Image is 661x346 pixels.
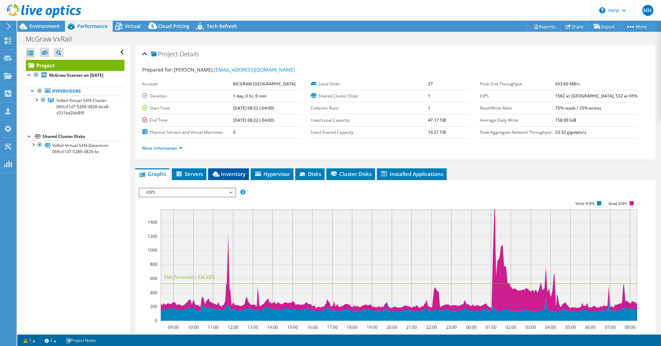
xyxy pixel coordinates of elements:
[77,23,108,29] span: Performance
[142,145,183,151] a: More Information
[311,93,428,100] label: Shared Cluster Disks
[247,324,258,330] text: 13:00
[525,324,536,330] text: 03:00
[575,201,595,206] text: Write IOPS
[428,93,430,99] b: 1
[311,117,428,124] label: Used Local Capacity
[406,324,417,330] text: 21:00
[620,21,652,32] a: More
[56,97,110,116] span: VxRail-Virtual-SAN-Cluster-069c41d7-5289-4826-bca8-c031bd2bb89f
[327,324,337,330] text: 17:00
[307,324,317,330] text: 16:00
[168,324,178,330] text: 09:00
[233,93,267,99] b: 1 day, 0 hr, 0 min
[26,96,124,117] a: VxRail-Virtual-SAN-Cluster-069c41d7-5289-4826-bca8-c031bd2bb89f
[287,324,298,330] text: 15:00
[142,105,233,112] label: Start Time
[214,66,295,73] a: [EMAIL_ADDRESS][DOMAIN_NAME]
[150,261,157,267] text: 800
[175,170,203,177] span: Servers
[366,324,377,330] text: 19:00
[26,141,124,156] a: VxRail-Virtual-SAN-Datastore-069c41d7-5289-4826-bc
[155,318,157,324] text: 0
[233,81,296,87] b: MCGRAW [GEOGRAPHIC_DATA]
[207,324,218,330] text: 11:00
[40,336,61,345] a: 2
[565,324,576,330] text: 05:00
[148,247,157,253] text: 1000
[61,336,101,345] a: Project Notes
[480,105,556,112] label: Read/Write Ratio
[480,117,556,124] label: Average Daily Write
[207,23,237,29] span: Tech Refresh
[158,23,189,29] span: Cloud Pricing
[386,324,397,330] text: 20:00
[480,93,556,100] label: IOPS
[151,51,178,58] span: Project
[22,35,83,43] h1: McGraw VxRail
[142,117,233,124] label: End Time
[150,290,157,296] text: 400
[142,66,173,73] label: Prepared for:
[428,81,433,87] b: 27
[624,324,635,330] text: 08:00
[466,324,476,330] text: 00:00
[49,72,103,78] b: McGraw Vcenter on [DATE]
[608,201,627,206] text: Read IOPS
[545,324,556,330] text: 04:00
[254,170,290,177] span: Hypervisor
[233,105,274,111] b: [DATE] 08:22 (-04:00)
[555,81,580,87] b: 653.60 MB/s
[428,105,430,111] b: 1
[164,274,215,280] text: 95th Percentile = 532 IOPS
[26,87,124,96] a: Hypervisors
[330,170,372,177] span: Cluster Disks
[299,170,321,177] span: Disks
[143,188,232,197] span: IOPS
[142,93,233,100] label: Duration
[267,324,278,330] text: 14:00
[233,117,274,123] b: [DATE] 08:22 (-04:00)
[605,324,615,330] text: 07:00
[480,129,556,136] label: Peak Aggregate Network Throughput
[555,93,637,99] b: 1582 at [GEOGRAPHIC_DATA], 532 at 95%
[428,129,446,135] b: 10.27 TiB
[642,5,653,16] span: HH
[311,105,428,112] label: Collector Runs
[555,117,576,123] b: 158.99 GiB
[480,81,556,87] label: Peak Disk Throughput
[150,303,157,309] text: 200
[485,324,496,330] text: 01:00
[505,324,516,330] text: 02:00
[585,324,595,330] text: 06:00
[43,132,124,141] div: Shared Cluster Disks
[311,81,428,87] label: Local Disks
[528,21,561,32] a: Reports
[233,129,235,135] b: 4
[428,117,446,123] b: 47.17 TiB
[212,170,245,177] span: Inventory
[26,71,124,80] a: McGraw Vcenter on [DATE]
[29,23,60,29] span: Environment
[599,7,605,13] svg: \n
[560,21,589,32] a: Share
[150,275,157,281] text: 600
[555,129,586,135] b: 23.32 gigabits/s
[139,170,166,177] span: Graphs
[148,219,157,225] text: 1400
[188,324,198,330] text: 10:00
[588,21,621,32] a: Export
[346,324,357,330] text: 18:00
[555,105,601,111] b: 75% reads / 25% writes
[426,324,437,330] text: 22:00
[142,129,233,136] label: Physical Servers and Virtual Machines
[148,233,157,239] text: 1200
[446,324,456,330] text: 23:00
[311,129,428,136] label: Used Shared Capacity
[26,60,124,71] a: Project
[174,66,295,73] span: [PERSON_NAME],
[142,81,233,87] label: Account
[227,324,238,330] text: 12:00
[180,50,199,58] span: Details
[380,170,443,177] span: Installed Applications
